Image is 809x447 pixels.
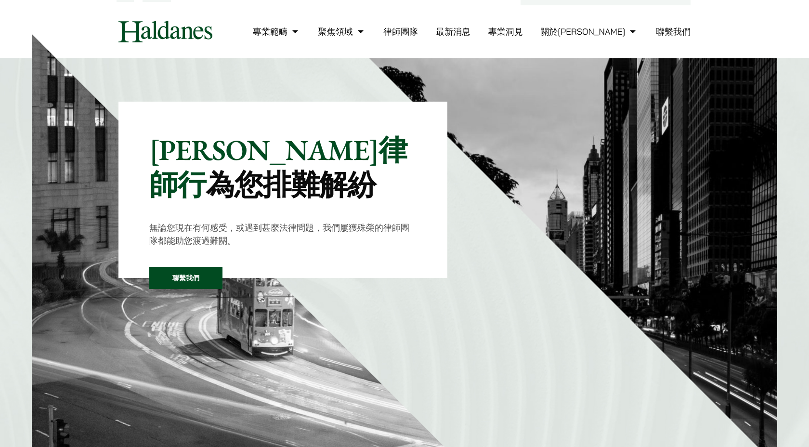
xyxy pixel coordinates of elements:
[318,26,366,37] a: 聚焦領域
[488,26,523,37] a: 專業洞見
[118,21,212,42] img: Logo of Haldanes
[540,26,638,37] a: 關於何敦
[206,166,376,203] mark: 為您排難解紛
[656,26,691,37] a: 聯繫我們
[383,26,418,37] a: 律師團隊
[149,132,417,202] p: [PERSON_NAME]律師行
[436,26,470,37] a: 最新消息
[149,267,222,289] a: 聯繫我們
[149,221,417,247] p: 無論您現在有何感受，或遇到甚麼法律問題，我們屢獲殊榮的律師團隊都能助您渡過難關。
[253,26,300,37] a: 專業範疇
